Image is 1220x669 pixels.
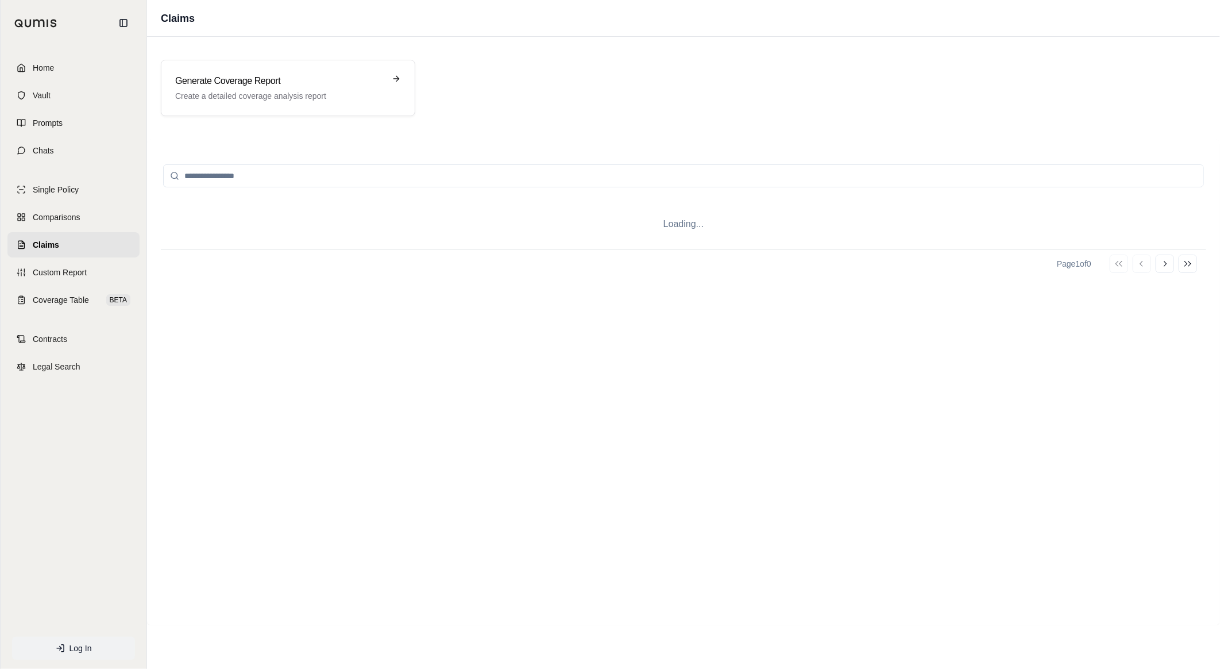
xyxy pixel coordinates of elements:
[7,205,140,230] a: Comparisons
[161,10,195,26] h1: Claims
[106,294,130,306] span: BETA
[33,333,67,345] span: Contracts
[7,55,140,80] a: Home
[175,90,385,102] p: Create a detailed coverage analysis report
[33,117,63,129] span: Prompts
[7,354,140,379] a: Legal Search
[1057,258,1091,270] div: Page 1 of 0
[33,239,59,251] span: Claims
[7,138,140,163] a: Chats
[161,199,1206,249] div: Loading...
[114,14,133,32] button: Collapse sidebar
[7,177,140,202] a: Single Policy
[7,110,140,136] a: Prompts
[7,232,140,257] a: Claims
[7,83,140,108] a: Vault
[33,361,80,372] span: Legal Search
[7,260,140,285] a: Custom Report
[70,643,92,654] span: Log In
[175,74,385,88] h3: Generate Coverage Report
[33,184,79,195] span: Single Policy
[33,62,54,74] span: Home
[14,19,57,28] img: Qumis Logo
[7,326,140,352] a: Contracts
[33,267,87,278] span: Custom Report
[12,637,135,660] a: Log In
[7,287,140,313] a: Coverage TableBETA
[33,294,89,306] span: Coverage Table
[33,145,54,156] span: Chats
[33,90,51,101] span: Vault
[33,212,80,223] span: Comparisons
